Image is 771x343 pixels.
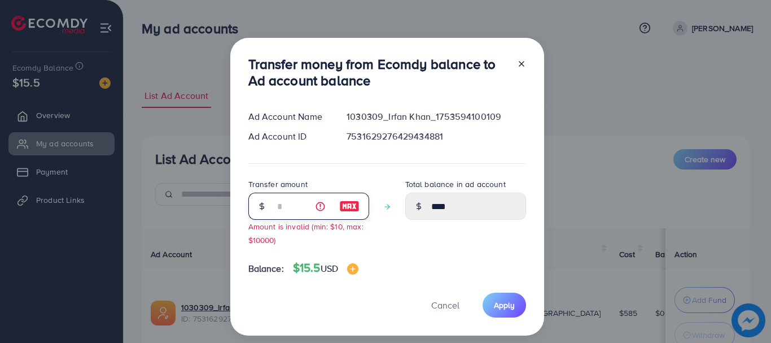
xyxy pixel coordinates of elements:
[339,199,360,213] img: image
[417,293,474,317] button: Cancel
[338,130,535,143] div: 7531629276429434881
[248,179,308,190] label: Transfer amount
[431,299,459,311] span: Cancel
[248,262,284,275] span: Balance:
[239,110,338,123] div: Ad Account Name
[347,263,358,275] img: image
[405,179,506,190] label: Total balance in ad account
[248,56,508,89] h3: Transfer money from Ecomdy balance to Ad account balance
[248,221,363,245] small: Amount is invalid (min: $10, max: $10000)
[338,110,535,123] div: 1030309_Irfan Khan_1753594100109
[494,299,515,311] span: Apply
[483,293,526,317] button: Apply
[239,130,338,143] div: Ad Account ID
[321,262,338,275] span: USD
[293,261,358,275] h4: $15.5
